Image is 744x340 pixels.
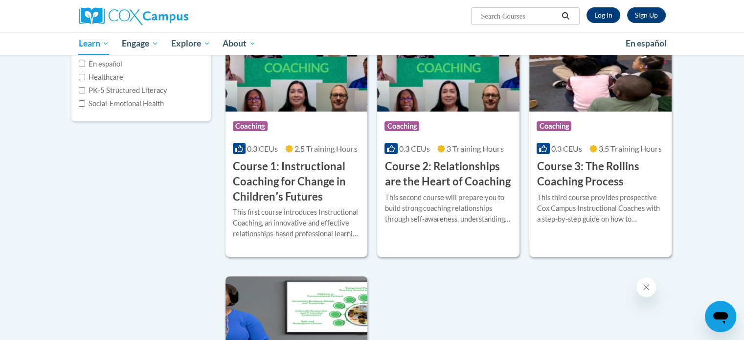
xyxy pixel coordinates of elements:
a: Course LogoCoaching0.3 CEUs3 Training Hours Course 2: Relationships are the Heart of CoachingThis... [377,12,519,257]
input: Checkbox for Options [79,74,85,80]
input: Checkbox for Options [79,61,85,67]
span: About [223,38,256,49]
a: Register [627,7,666,23]
label: Social-Emotional Health [79,98,164,109]
a: Course LogoCoaching0.3 CEUs2.5 Training Hours Course 1: Instructional Coaching for Change in Chil... [225,12,368,257]
a: Explore [165,32,217,55]
input: Checkbox for Options [79,87,85,93]
img: Course Logo [529,12,672,112]
span: 0.3 CEUs [247,144,278,153]
label: En español [79,59,122,69]
div: Main menu [64,32,680,55]
span: 0.3 CEUs [551,144,582,153]
a: Log In [586,7,620,23]
h3: Course 2: Relationships are the Heart of Coaching [384,159,512,189]
input: Checkbox for Options [79,100,85,107]
a: About [216,32,262,55]
h3: Course 3: The Rollins Coaching Process [537,159,664,189]
img: Cox Campus [79,7,188,25]
button: Search [558,10,573,22]
span: En español [626,38,667,48]
span: Explore [171,38,210,49]
input: Search Courses [480,10,558,22]
img: Course Logo [377,12,519,112]
a: Course LogoCoaching0.3 CEUs3.5 Training Hours Course 3: The Rollins Coaching ProcessThis third co... [529,12,672,257]
span: 2.5 Training Hours [294,144,358,153]
img: Course Logo [225,12,368,112]
div: This first course introduces Instructional Coaching, an innovative and effective relationships-ba... [233,207,361,239]
span: 0.3 CEUs [399,144,430,153]
span: 3 Training Hours [447,144,504,153]
span: Coaching [233,121,268,131]
span: Engage [122,38,158,49]
span: Learn [78,38,109,49]
span: Coaching [384,121,419,131]
a: Learn [72,32,116,55]
label: PK-5 Structured Literacy [79,85,167,96]
div: This third course provides prospective Cox Campus Instructional Coaches with a step-by-step guide... [537,192,664,225]
a: Engage [115,32,165,55]
label: Healthcare [79,72,123,83]
a: Cox Campus [79,7,265,25]
span: 3.5 Training Hours [599,144,662,153]
iframe: Button to launch messaging window [705,301,736,332]
span: Coaching [537,121,571,131]
h3: Course 1: Instructional Coaching for Change in Childrenʹs Futures [233,159,361,204]
iframe: Close message [636,277,656,297]
div: This second course will prepare you to build strong coaching relationships through self-awareness... [384,192,512,225]
a: En español [619,33,673,54]
span: Hi. How can we help? [6,7,79,15]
